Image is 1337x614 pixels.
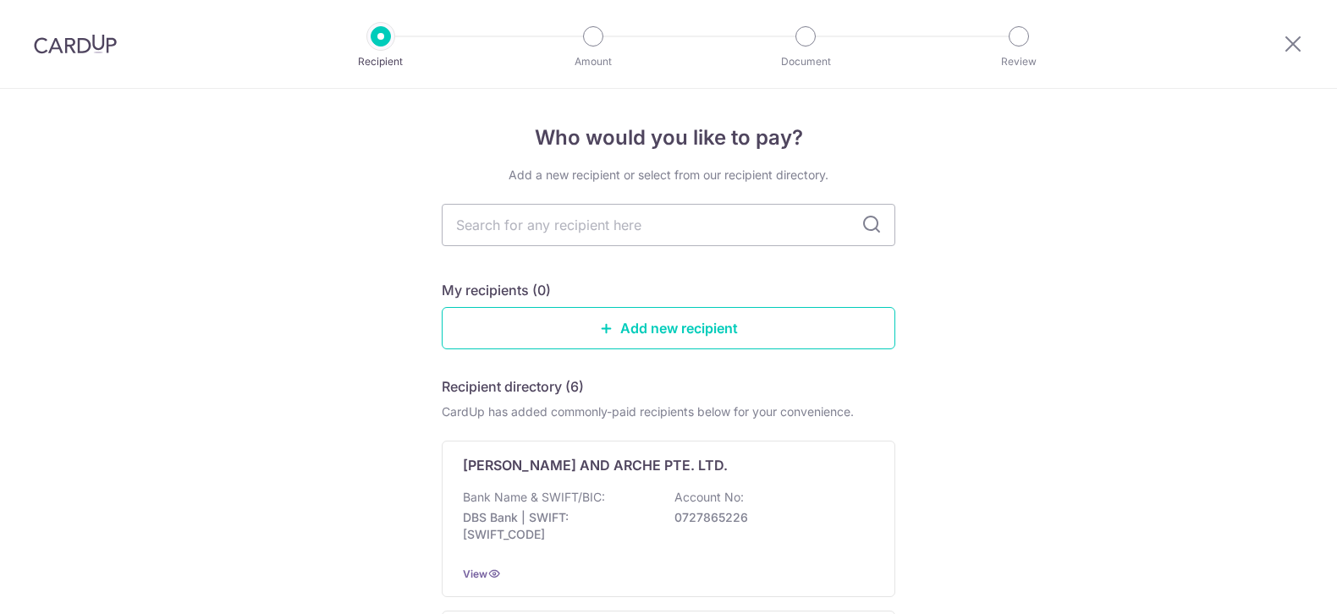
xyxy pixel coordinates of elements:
h4: Who would you like to pay? [442,123,895,153]
p: DBS Bank | SWIFT: [SWIFT_CODE] [463,509,652,543]
div: CardUp has added commonly-paid recipients below for your convenience. [442,403,895,420]
p: Bank Name & SWIFT/BIC: [463,489,605,506]
div: Add a new recipient or select from our recipient directory. [442,167,895,184]
h5: Recipient directory (6) [442,376,584,397]
a: View [463,567,487,580]
input: Search for any recipient here [442,204,895,246]
p: Recipient [318,53,443,70]
p: Document [743,53,868,70]
p: Account No: [674,489,744,506]
p: Amount [531,53,656,70]
p: [PERSON_NAME] AND ARCHE PTE. LTD. [463,455,728,475]
a: Add new recipient [442,307,895,349]
p: Review [956,53,1081,70]
img: CardUp [34,34,117,54]
p: 0727865226 [674,509,864,526]
h5: My recipients (0) [442,280,551,300]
